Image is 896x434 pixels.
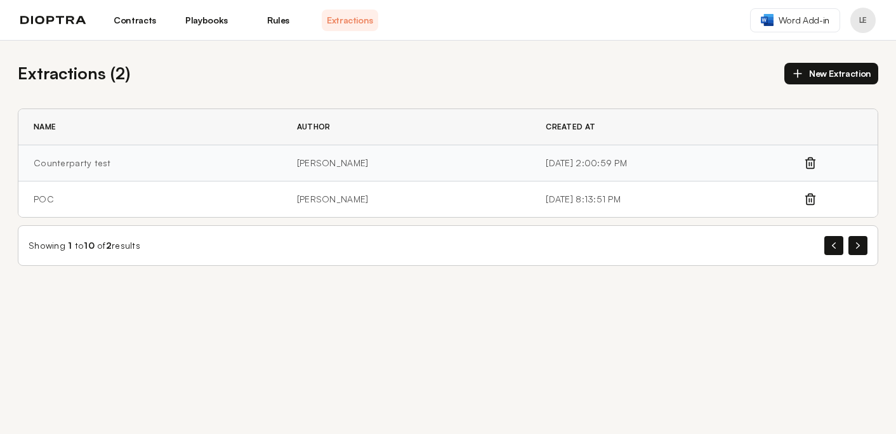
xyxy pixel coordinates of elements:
a: Contracts [107,10,163,31]
th: Name [18,109,282,145]
td: [PERSON_NAME] [282,181,530,218]
h2: Extractions ( 2 ) [18,61,130,86]
td: [DATE] 2:00:59 PM [530,145,803,181]
th: Author [282,109,530,145]
a: Extractions [322,10,378,31]
button: Next [848,236,867,255]
div: Showing to of results [29,239,140,252]
td: POC [18,181,282,218]
td: Counterparty test [18,145,282,181]
th: Created At [530,109,803,145]
span: 2 [106,240,112,251]
button: Profile menu [850,8,876,33]
a: Word Add-in [750,8,840,32]
img: word [761,14,774,26]
span: 10 [84,240,95,251]
td: [PERSON_NAME] [282,145,530,181]
span: Word Add-in [779,14,829,27]
td: [DATE] 8:13:51 PM [530,181,803,218]
button: New Extraction [784,63,878,84]
span: 1 [68,240,72,251]
a: Rules [250,10,306,31]
img: logo [20,16,86,25]
a: Playbooks [178,10,235,31]
button: Previous [824,236,843,255]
